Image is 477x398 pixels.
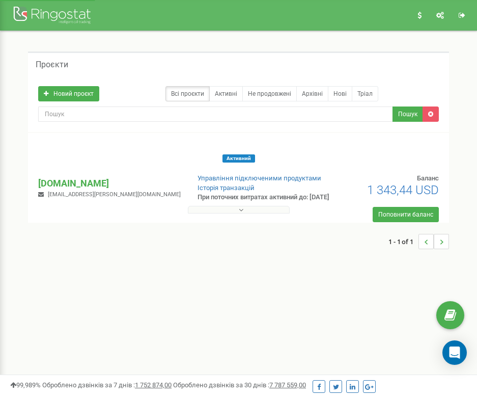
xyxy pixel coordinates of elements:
a: Не продовжені [242,86,297,101]
span: Оброблено дзвінків за 7 днів : [42,381,172,389]
div: Open Intercom Messenger [442,340,467,365]
span: Оброблено дзвінків за 30 днів : [173,381,306,389]
a: Нові [328,86,352,101]
input: Пошук [38,107,393,122]
span: 1 343,44 USD [367,183,439,197]
a: Активні [209,86,243,101]
a: Поповнити баланс [373,207,439,222]
button: Пошук [392,107,423,122]
p: [DOMAIN_NAME] [38,177,181,190]
span: [EMAIL_ADDRESS][PERSON_NAME][DOMAIN_NAME] [48,191,181,198]
a: Архівні [296,86,328,101]
a: Управління підключеними продуктами [198,174,321,182]
span: 99,989% [10,381,41,389]
a: Історія транзакцій [198,184,255,192]
a: Всі проєкти [165,86,210,101]
span: Активний [222,154,255,163]
p: При поточних витратах активний до: [DATE] [198,193,329,202]
nav: ... [388,224,449,259]
span: Баланс [417,174,439,182]
a: Тріал [352,86,378,101]
u: 1 752 874,00 [135,381,172,389]
h5: Проєкти [36,60,68,69]
a: Новий проєкт [38,86,99,101]
span: 1 - 1 of 1 [388,234,418,249]
u: 7 787 559,00 [269,381,306,389]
